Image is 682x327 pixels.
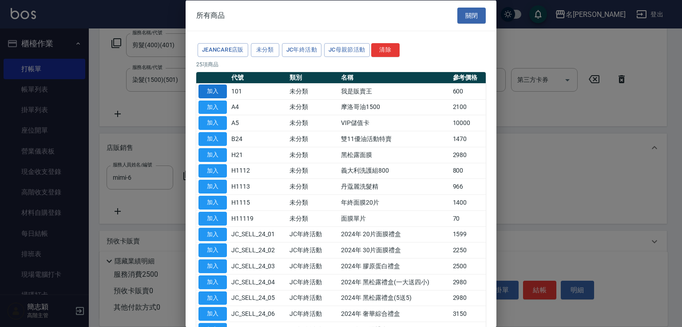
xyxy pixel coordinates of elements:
td: 2024年 膠原蛋白禮盒 [339,258,450,274]
td: 未分類 [287,210,339,226]
td: 1599 [451,226,486,242]
button: 加入 [198,243,227,257]
td: 1470 [451,131,486,147]
button: 加入 [198,180,227,194]
button: 加入 [198,148,227,161]
td: JC年終活動 [287,290,339,306]
button: 加入 [198,275,227,289]
td: 2500 [451,258,486,274]
button: JeanCare店販 [198,43,248,57]
button: 加入 [198,196,227,210]
button: 加入 [198,132,227,146]
td: H11119 [229,210,287,226]
td: 1400 [451,194,486,210]
td: B24 [229,131,287,147]
td: 2024年 30片面膜禮盒 [339,242,450,258]
td: JC_SELL_24_01 [229,226,287,242]
td: JC_SELL_24_03 [229,258,287,274]
td: 未分類 [287,163,339,179]
button: 加入 [198,211,227,225]
td: 2024年 黑松露禮盒(一大送四小) [339,274,450,290]
td: A4 [229,99,287,115]
td: 966 [451,178,486,194]
td: 未分類 [287,131,339,147]
td: 10000 [451,115,486,131]
td: H21 [229,147,287,163]
td: 雙11優油活動特賣 [339,131,450,147]
button: JC年終活動 [282,43,321,57]
td: 未分類 [287,115,339,131]
td: 2024年 黑松露禮盒(5送5) [339,290,450,306]
td: 2980 [451,274,486,290]
td: 未分類 [287,147,339,163]
button: 加入 [198,227,227,241]
td: 摩洛哥油1500 [339,99,450,115]
td: 70 [451,210,486,226]
th: 類別 [287,72,339,83]
td: 義大利洗護組800 [339,163,450,179]
th: 名稱 [339,72,450,83]
button: 清除 [371,43,400,57]
button: 關閉 [457,7,486,24]
td: JC年終活動 [287,258,339,274]
td: JC_SELL_24_02 [229,242,287,258]
button: 加入 [198,164,227,178]
td: 2024年 奢華綜合禮盒 [339,306,450,322]
td: H1112 [229,163,287,179]
td: 800 [451,163,486,179]
td: 600 [451,83,486,99]
span: 所有商品 [196,11,225,20]
td: JC_SELL_24_05 [229,290,287,306]
td: H1115 [229,194,287,210]
td: 未分類 [287,83,339,99]
td: JC年終活動 [287,242,339,258]
td: H1113 [229,178,287,194]
td: 2024年 20片面膜禮盒 [339,226,450,242]
td: 101 [229,83,287,99]
td: 面膜單片 [339,210,450,226]
td: JC_SELL_24_04 [229,274,287,290]
td: 2980 [451,290,486,306]
td: 黑松露面膜 [339,147,450,163]
td: JC年終活動 [287,274,339,290]
button: 加入 [198,307,227,321]
button: 加入 [198,84,227,98]
button: 加入 [198,116,227,130]
td: 年終面膜20片 [339,194,450,210]
td: JC_SELL_24_06 [229,306,287,322]
td: 未分類 [287,194,339,210]
td: A5 [229,115,287,131]
td: 丹蔻麗洗髮精 [339,178,450,194]
td: 未分類 [287,178,339,194]
td: VIP儲值卡 [339,115,450,131]
button: 加入 [198,100,227,114]
button: 加入 [198,259,227,273]
td: 我是販賣王 [339,83,450,99]
td: JC年終活動 [287,226,339,242]
td: 2100 [451,99,486,115]
td: 未分類 [287,99,339,115]
td: 2250 [451,242,486,258]
button: 未分類 [251,43,279,57]
th: 代號 [229,72,287,83]
button: JC母親節活動 [324,43,370,57]
button: 加入 [198,291,227,305]
th: 參考價格 [451,72,486,83]
td: 3150 [451,306,486,322]
td: 2980 [451,147,486,163]
p: 25 項商品 [196,60,486,68]
td: JC年終活動 [287,306,339,322]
